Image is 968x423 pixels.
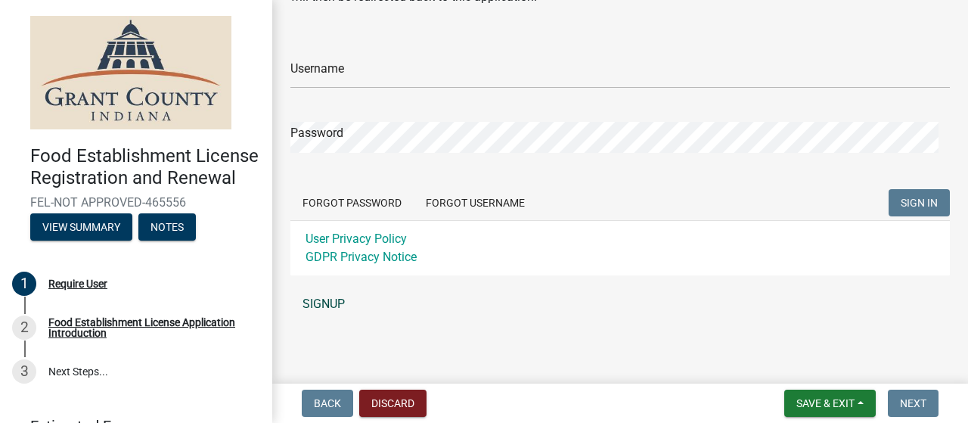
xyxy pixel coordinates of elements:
button: View Summary [30,213,132,241]
div: Require User [48,278,107,289]
span: SIGN IN [901,197,938,209]
div: 3 [12,359,36,384]
button: Forgot Password [290,189,414,216]
button: Save & Exit [784,390,876,417]
div: 2 [12,316,36,340]
div: Food Establishment License Application Introduction [48,317,248,338]
span: Back [314,397,341,409]
h4: Food Establishment License Registration and Renewal [30,145,260,189]
button: Next [888,390,939,417]
button: SIGN IN [889,189,950,216]
button: Notes [138,213,196,241]
wm-modal-confirm: Notes [138,222,196,234]
wm-modal-confirm: Summary [30,222,132,234]
img: Grant County, Indiana [30,16,231,129]
button: Discard [359,390,427,417]
button: Back [302,390,353,417]
button: Forgot Username [414,189,537,216]
a: User Privacy Policy [306,232,407,246]
a: GDPR Privacy Notice [306,250,417,264]
a: SIGNUP [290,289,950,319]
div: 1 [12,272,36,296]
span: FEL-NOT APPROVED-465556 [30,195,242,210]
span: Next [900,397,926,409]
span: Save & Exit [796,397,855,409]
